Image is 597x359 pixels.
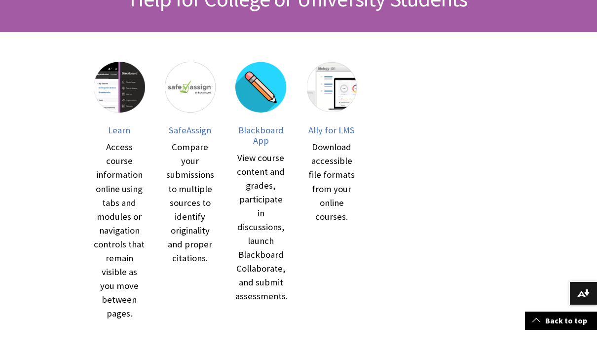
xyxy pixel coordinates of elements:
[94,140,145,320] div: Access course information online using tabs and modules or navigation controls that remain visibl...
[235,62,287,113] img: Blackboard App
[306,62,358,113] img: Ally for LMS
[94,62,145,113] img: Learn
[169,124,211,136] span: SafeAssign
[94,62,145,320] a: Learn Learn Access course information online using tabs and modules or navigation controls that r...
[306,62,358,320] a: Ally for LMS Ally for LMS Download accessible file formats from your online courses.
[308,124,355,136] span: Ally for LMS
[165,62,216,113] img: SafeAssign
[238,124,284,147] span: Blackboard App
[525,312,597,330] a: Back to top
[306,140,358,223] div: Download accessible file formats from your online courses.
[108,124,130,136] span: Learn
[235,62,287,320] a: Blackboard App Blackboard App View course content and grades, participate in discussions, launch ...
[165,62,216,320] a: SafeAssign SafeAssign Compare your submissions to multiple sources to identify originality and pr...
[165,140,216,265] div: Compare your submissions to multiple sources to identify originality and proper citations.
[235,151,287,304] div: View course content and grades, participate in discussions, launch Blackboard Collaborate, and su...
